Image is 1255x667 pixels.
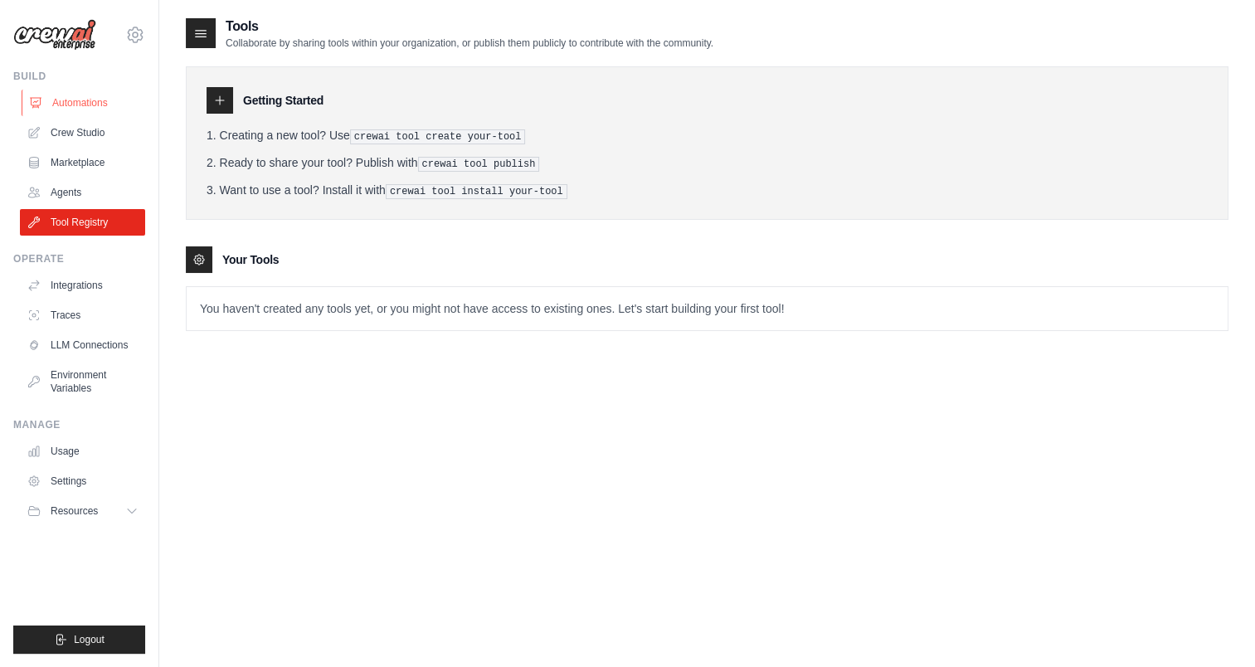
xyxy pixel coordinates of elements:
li: Want to use a tool? Install it with [207,182,1208,199]
a: Environment Variables [20,362,145,402]
p: You haven't created any tools yet, or you might not have access to existing ones. Let's start bui... [187,287,1228,330]
a: Traces [20,302,145,329]
a: Crew Studio [20,119,145,146]
a: Settings [20,468,145,494]
a: Usage [20,438,145,465]
span: Logout [74,633,105,646]
a: Integrations [20,272,145,299]
button: Resources [20,498,145,524]
a: Automations [22,90,147,116]
div: Operate [13,252,145,265]
div: Build [13,70,145,83]
p: Collaborate by sharing tools within your organization, or publish them publicly to contribute wit... [226,37,713,50]
li: Ready to share your tool? Publish with [207,154,1208,172]
a: Marketplace [20,149,145,176]
pre: crewai tool create your-tool [350,129,526,144]
a: Agents [20,179,145,206]
h3: Getting Started [243,92,323,109]
img: Logo [13,19,96,51]
div: Manage [13,418,145,431]
a: Tool Registry [20,209,145,236]
pre: crewai tool install your-tool [386,184,567,199]
li: Creating a new tool? Use [207,127,1208,144]
a: LLM Connections [20,332,145,358]
span: Resources [51,504,98,518]
h3: Your Tools [222,251,279,268]
button: Logout [13,626,145,654]
pre: crewai tool publish [418,157,540,172]
h2: Tools [226,17,713,37]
